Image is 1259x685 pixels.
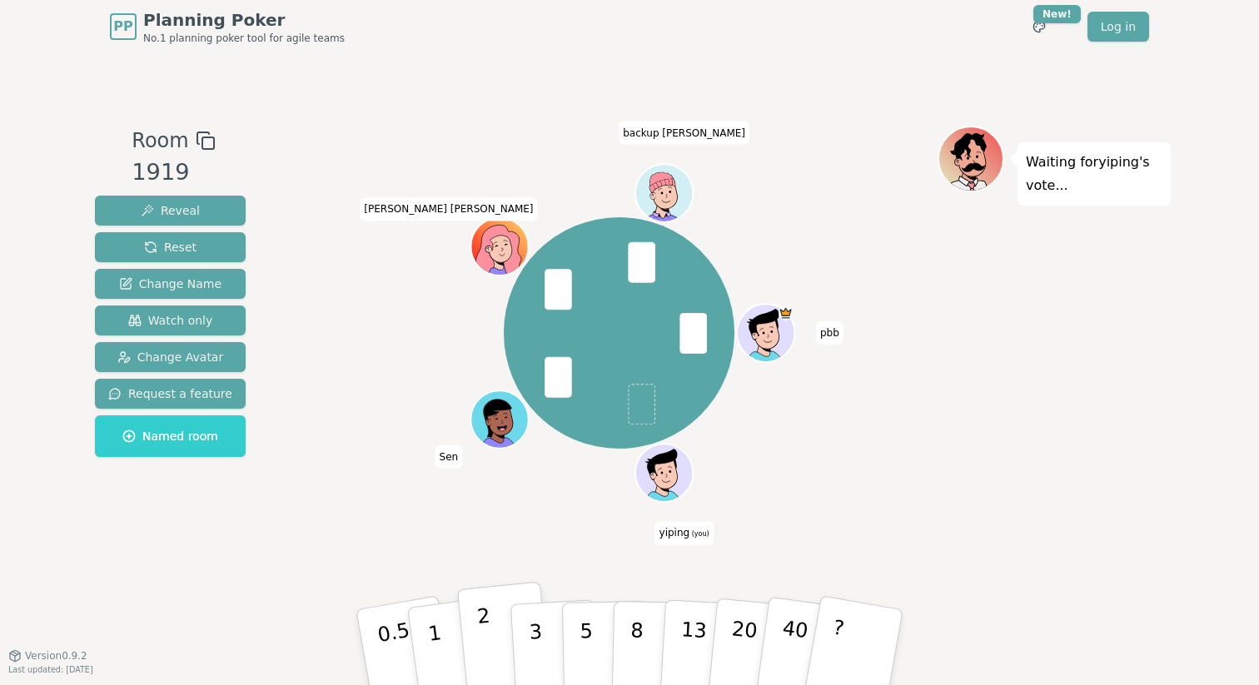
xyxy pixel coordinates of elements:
[122,428,218,444] span: Named room
[816,321,843,345] span: Click to change your name
[435,445,463,469] span: Click to change your name
[143,32,345,45] span: No.1 planning poker tool for agile teams
[1024,12,1054,42] button: New!
[113,17,132,37] span: PP
[143,8,345,32] span: Planning Poker
[119,275,221,292] span: Change Name
[8,649,87,663] button: Version0.9.2
[132,156,215,190] div: 1919
[637,446,691,500] button: Click to change your avatar
[95,415,246,457] button: Named room
[1026,151,1162,197] p: Waiting for yiping 's vote...
[144,239,197,256] span: Reset
[95,305,246,335] button: Watch only
[95,196,246,226] button: Reveal
[360,198,537,221] span: Click to change your name
[132,126,188,156] span: Room
[1087,12,1149,42] a: Log in
[95,232,246,262] button: Reset
[1033,5,1081,23] div: New!
[95,269,246,299] button: Change Name
[8,665,93,674] span: Last updated: [DATE]
[110,8,345,45] a: PPPlanning PokerNo.1 planning poker tool for agile teams
[619,122,749,145] span: Click to change your name
[141,202,200,219] span: Reveal
[95,379,246,409] button: Request a feature
[779,306,793,320] span: pbb is the host
[689,531,709,539] span: (you)
[128,312,213,329] span: Watch only
[95,342,246,372] button: Change Avatar
[108,385,232,402] span: Request a feature
[655,522,714,545] span: Click to change your name
[117,349,224,365] span: Change Avatar
[25,649,87,663] span: Version 0.9.2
